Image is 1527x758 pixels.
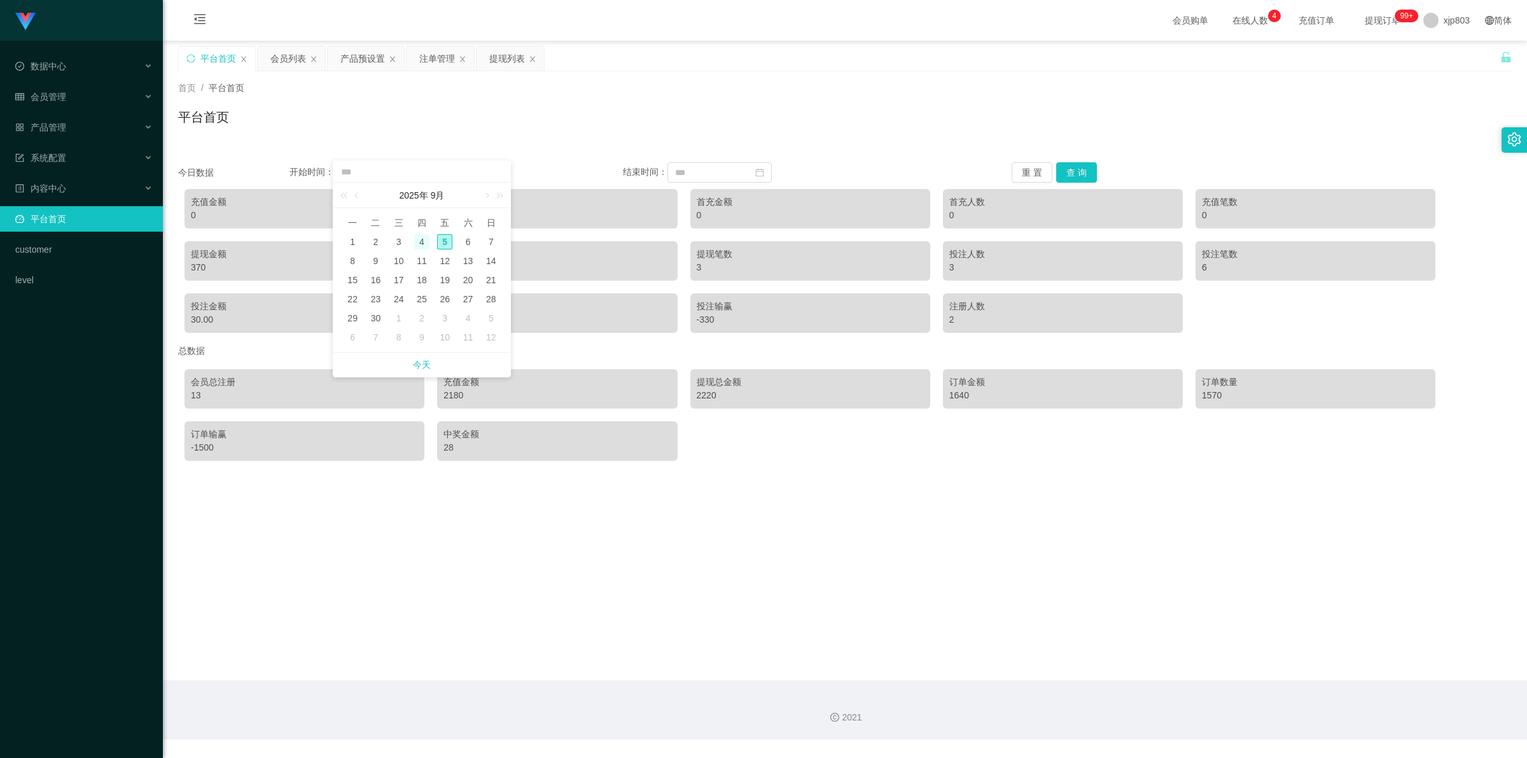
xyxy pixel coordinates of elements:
[1012,162,1052,183] button: 重 置
[209,83,244,93] span: 平台首页
[437,253,452,269] div: 12
[459,55,466,63] i: 图标: close
[387,290,410,309] td: 2025年9月24日
[368,311,383,326] div: 30
[368,234,383,249] div: 2
[15,62,24,71] i: 图标: check-circle-o
[755,168,764,177] i: 图标: calendar
[1202,375,1429,389] div: 订单数量
[1358,16,1407,25] span: 提现订单
[173,711,1517,724] div: 2021
[461,253,476,269] div: 13
[270,46,306,71] div: 会员列表
[623,167,667,177] span: 结束时间：
[484,291,499,307] div: 28
[191,209,418,222] div: 0
[191,375,418,389] div: 会员总注册
[1202,248,1429,261] div: 投注笔数
[456,251,479,270] td: 2025年9月13日
[697,375,924,389] div: 提现总金额
[697,389,924,402] div: 2220
[191,441,418,454] div: -1500
[443,248,671,261] div: 提现人数
[433,270,456,290] td: 2025年9月19日
[368,330,383,345] div: 7
[410,232,433,251] td: 2025年9月4日
[456,270,479,290] td: 2025年9月20日
[489,46,525,71] div: 提现列表
[1292,16,1341,25] span: 充值订单
[364,232,387,251] td: 2025年9月2日
[15,13,36,31] img: logo.9652507e.png
[410,251,433,270] td: 2025年9月11日
[387,328,410,347] td: 2025年10月8日
[15,183,66,193] span: 内容中心
[310,55,317,63] i: 图标: close
[480,290,503,309] td: 2025年9月28日
[191,261,418,274] div: 370
[1485,16,1494,25] i: 图标: global
[414,253,429,269] div: 11
[830,713,839,722] i: 图标: copyright
[414,272,429,288] div: 18
[364,217,387,228] span: 二
[433,217,456,228] span: 五
[480,213,503,232] th: 周日
[364,213,387,232] th: 周二
[410,328,433,347] td: 2025年10月9日
[15,184,24,193] i: 图标: profile
[489,183,506,208] a: 下一年 (Control键加右方向键)
[456,328,479,347] td: 2025年10月11日
[15,153,24,162] i: 图标: form
[480,251,503,270] td: 2025年9月14日
[410,213,433,232] th: 周四
[387,232,410,251] td: 2025年9月3日
[341,232,364,251] td: 2025年9月1日
[338,183,354,208] a: 上一年 (Control键加左方向键)
[364,328,387,347] td: 2025年10月7日
[697,300,924,313] div: 投注输赢
[345,330,360,345] div: 6
[387,309,410,328] td: 2025年10月1日
[1202,261,1429,274] div: 6
[345,272,360,288] div: 15
[437,234,452,249] div: 5
[429,183,446,208] a: 9月
[341,251,364,270] td: 2025年9月8日
[433,213,456,232] th: 周五
[186,54,195,63] i: 图标: sync
[443,209,671,222] div: 2
[437,272,452,288] div: 19
[480,232,503,251] td: 2025年9月7日
[391,272,407,288] div: 17
[697,313,924,326] div: -330
[178,166,289,179] div: 今日数据
[437,291,452,307] div: 26
[389,55,396,63] i: 图标: close
[456,213,479,232] th: 周六
[461,291,476,307] div: 27
[480,270,503,290] td: 2025年9月21日
[200,46,236,71] div: 平台首页
[443,428,671,441] div: 中奖金额
[201,83,204,93] span: /
[387,213,410,232] th: 周三
[456,290,479,309] td: 2025年9月27日
[289,167,334,177] span: 开始时间：
[1268,10,1281,22] sup: 4
[341,213,364,232] th: 周一
[480,183,492,208] a: 下个月 (翻页下键)
[949,300,1176,313] div: 注册人数
[949,375,1176,389] div: 订单金额
[364,251,387,270] td: 2025年9月9日
[368,253,383,269] div: 9
[697,209,924,222] div: 0
[480,328,503,347] td: 2025年10月12日
[484,330,499,345] div: 12
[461,311,476,326] div: 4
[341,309,364,328] td: 2025年9月29日
[191,313,418,326] div: 30.00
[15,267,153,293] a: level
[414,311,429,326] div: 2
[15,237,153,262] a: customer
